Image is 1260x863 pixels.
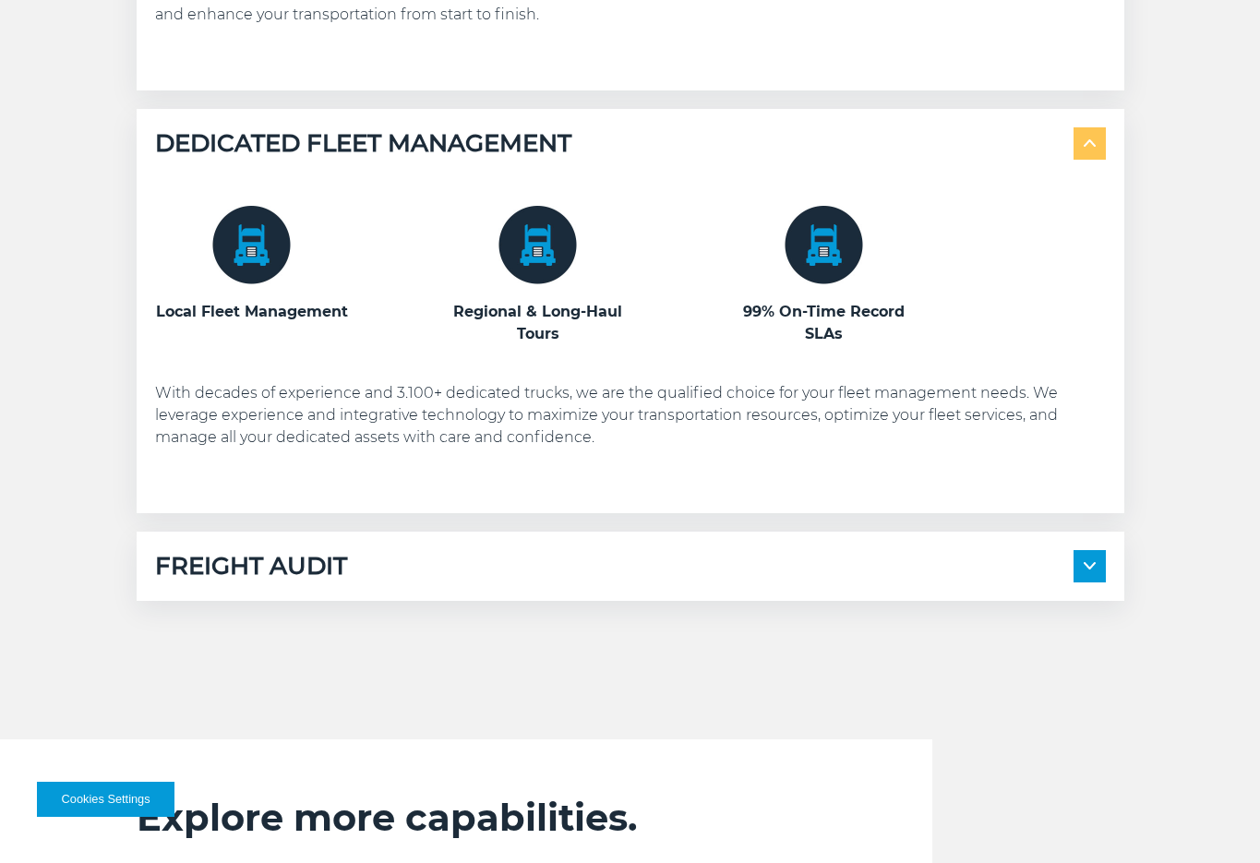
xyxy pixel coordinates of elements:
[155,382,1106,449] p: With decades of experience and 3.100+ dedicated trucks, we are the qualified choice for your flee...
[155,127,571,160] h5: DEDICATED FLEET MANAGEMENT
[1168,774,1260,863] iframe: Chat Widget
[1084,139,1096,147] img: arrow
[155,550,347,582] h5: FREIGHT AUDIT
[37,782,174,817] button: Cookies Settings
[727,301,921,345] h3: 99% On-Time Record SLAs
[137,795,817,841] h2: Explore more capabilities.
[1084,562,1096,569] img: arrow
[441,301,635,345] h3: Regional & Long-Haul Tours
[155,301,349,323] h3: Local Fleet Management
